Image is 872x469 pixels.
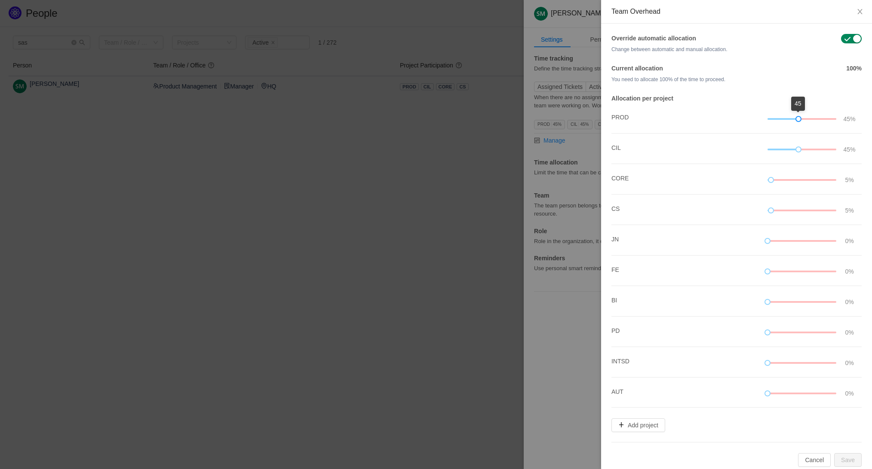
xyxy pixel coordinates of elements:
div: Change between automatic and manual allocation. [611,45,799,54]
h4: JN [611,234,744,244]
h4: BI [611,295,744,305]
h4: PROD [611,113,744,122]
h4: FE [611,265,744,274]
div: 0% [840,389,859,398]
div: 5% [840,175,859,185]
div: 0% [840,297,859,307]
button: icon: plusAdd project [611,418,665,432]
div: 0% [840,236,859,246]
strong: Allocation per project [611,95,673,102]
h4: PD [611,326,744,335]
div: 45% [840,114,859,124]
strong: Override automatic allocation [611,35,696,42]
button: Save [834,453,862,467]
div: 0% [840,267,859,276]
div: 45% [840,145,859,154]
button: Cancel [798,453,831,467]
strong: Current allocation [611,65,663,72]
i: icon: close [857,8,863,15]
h4: AUT [611,387,744,396]
div: 0% [840,358,859,368]
h4: INTSD [611,356,744,366]
div: 0% [840,328,859,337]
div: 5% [840,206,859,215]
div: 45 [791,97,805,111]
h4: CORE [611,174,744,183]
strong: 100% [846,65,862,72]
div: You need to allocate 100% of the time to proceed. [611,75,799,84]
h4: CS [611,204,744,213]
h4: CIL [611,143,744,152]
div: Team Overhead [611,7,862,16]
